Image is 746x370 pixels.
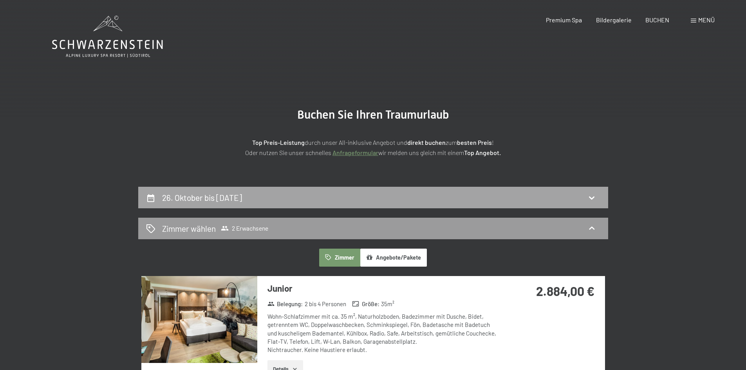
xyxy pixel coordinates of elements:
[221,224,268,232] span: 2 Erwachsene
[536,283,594,298] strong: 2.884,00 €
[162,193,242,202] h2: 26. Oktober bis [DATE]
[252,139,305,146] strong: Top Preis-Leistung
[319,249,360,267] button: Zimmer
[305,300,346,308] span: 2 bis 4 Personen
[596,16,632,23] a: Bildergalerie
[645,16,669,23] a: BUCHEN
[381,300,394,308] span: 35 m²
[162,223,216,234] h2: Zimmer wählen
[457,139,492,146] strong: besten Preis
[407,139,446,146] strong: direkt buchen
[267,312,500,354] div: Wohn-Schlafzimmer mit ca. 35 m², Naturholzboden, Badezimmer mit Dusche, Bidet, getrenntem WC, Dop...
[546,16,582,23] a: Premium Spa
[352,300,379,308] strong: Größe :
[332,149,378,156] a: Anfrageformular
[141,276,257,363] img: mss_renderimg.php
[360,249,427,267] button: Angebote/Pakete
[464,149,501,156] strong: Top Angebot.
[297,108,449,121] span: Buchen Sie Ihren Traumurlaub
[177,137,569,157] p: durch unser All-inklusive Angebot und zum ! Oder nutzen Sie unser schnelles wir melden uns gleich...
[267,282,500,294] h3: Junior
[698,16,715,23] span: Menü
[267,300,303,308] strong: Belegung :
